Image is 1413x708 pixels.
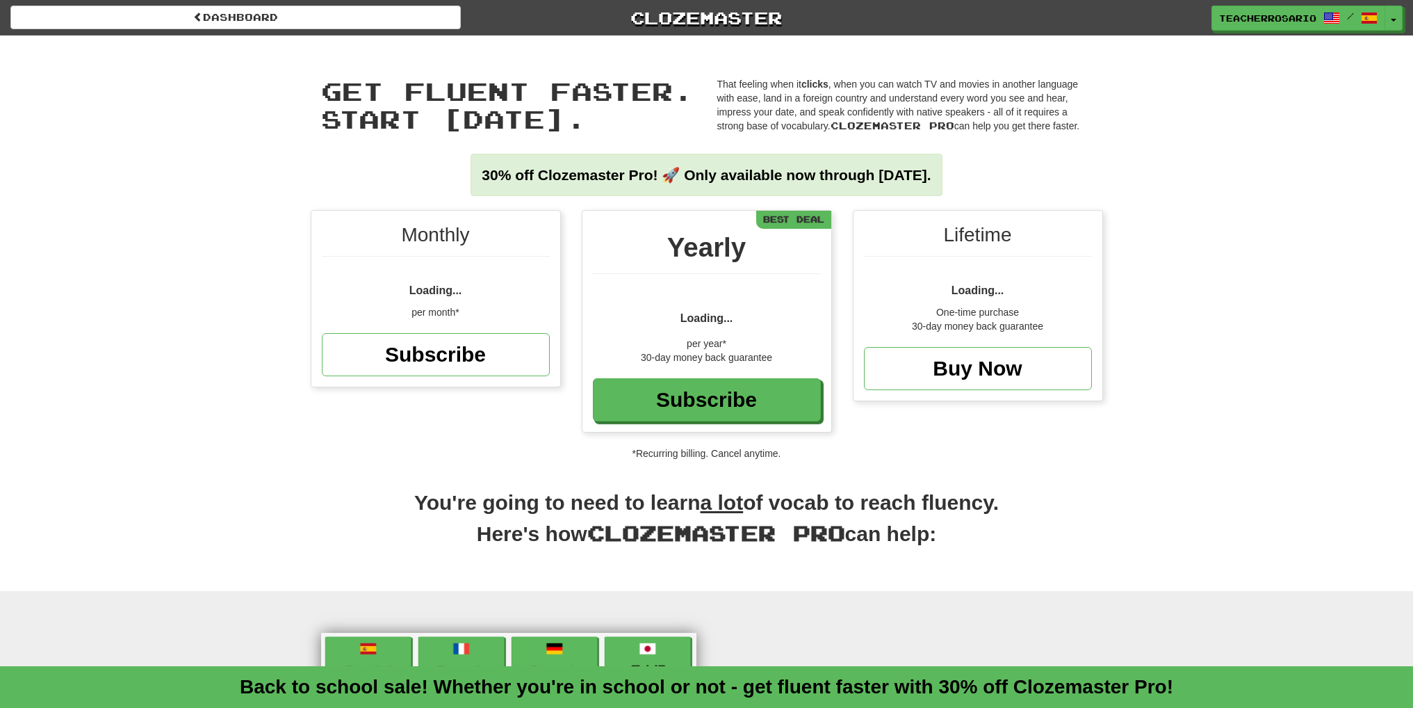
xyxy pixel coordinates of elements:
[701,491,744,514] u: a lot
[321,76,694,134] span: Get fluent faster. Start [DATE].
[593,337,821,351] div: per year*
[951,284,1004,296] span: Loading...
[482,167,931,183] strong: 30% off Clozemaster Pro! 🚀 Only available now through [DATE].
[482,6,932,30] a: Clozemaster
[756,211,831,228] div: Best Deal
[864,347,1092,390] a: Buy Now
[587,520,845,545] span: Clozemaster Pro
[1211,6,1385,31] a: TeacherRosario /
[10,6,461,29] a: Dashboard
[593,228,821,274] div: Yearly
[864,319,1092,333] div: 30-day money back guarantee
[831,120,954,131] span: Clozemaster Pro
[864,221,1092,257] div: Lifetime
[1347,11,1354,21] span: /
[1219,12,1316,24] span: TeacherRosario
[322,333,550,376] a: Subscribe
[409,284,462,296] span: Loading...
[311,488,1103,563] h2: You're going to need to learn of vocab to reach fluency. Here's how can help:
[593,378,821,421] a: Subscribe
[240,676,1173,698] a: Back to school sale! Whether you're in school or not - get fluent faster with 30% off Clozemaster...
[322,305,550,319] div: per month*
[864,305,1092,319] div: One-time purchase
[801,79,828,90] strong: clicks
[593,351,821,364] div: 30-day money back guarantee
[717,77,1093,133] p: That feeling when it , when you can watch TV and movies in another language with ease, land in a ...
[680,312,733,324] span: Loading...
[322,221,550,257] div: Monthly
